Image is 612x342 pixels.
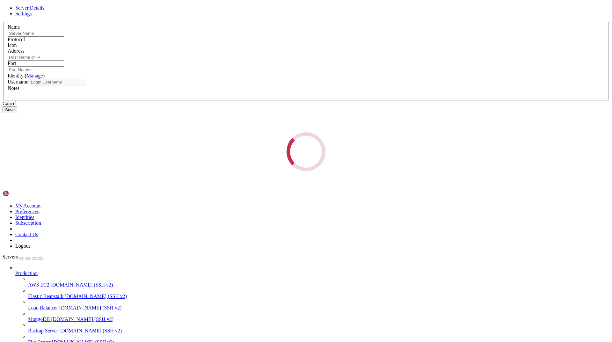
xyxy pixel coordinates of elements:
[30,79,86,85] input: Login Username
[15,209,39,214] a: Preferences
[8,79,28,84] label: Username
[8,61,16,66] label: Port
[28,282,49,287] span: AWS EC2
[3,254,43,259] a: Servers
[28,294,609,299] a: Elastic Beanstalk [DOMAIN_NAME] (SSH v2)
[28,322,609,334] li: Backup Server [DOMAIN_NAME] (SSH v2)
[28,328,58,333] span: Backup Server
[28,299,609,311] li: Load Balancer [DOMAIN_NAME] (SSH v2)
[15,5,44,11] a: Server Details
[28,288,609,299] li: Elastic Beanstalk [DOMAIN_NAME] (SSH v2)
[8,30,64,37] input: Server Name
[28,305,609,311] a: Load Balancer [DOMAIN_NAME] (SSH v2)
[51,317,113,322] span: [DOMAIN_NAME] (SSH v2)
[282,128,329,175] div: Loading...
[8,24,20,30] label: Name
[65,294,127,299] span: [DOMAIN_NAME] (SSH v2)
[3,106,17,113] button: Save
[15,11,32,16] a: Settings
[8,66,64,73] input: Port Number
[28,276,609,288] li: AWS EC2 [DOMAIN_NAME] (SSH v2)
[3,254,18,259] span: Servers
[28,282,609,288] a: AWS EC2 [DOMAIN_NAME] (SSH v2)
[15,215,34,220] a: Identities
[15,271,38,276] span: Production
[28,294,63,299] span: Elastic Beanstalk
[59,305,122,310] span: [DOMAIN_NAME] (SSH v2)
[15,271,609,276] a: Production
[25,73,45,78] span: ( )
[3,101,609,106] div: Cancel
[8,73,45,78] label: Identity
[26,73,43,78] a: Manage
[51,282,113,287] span: [DOMAIN_NAME] (SSH v2)
[15,243,30,249] a: Logout
[15,203,41,208] a: My Account
[8,42,17,48] label: Icon
[28,305,58,310] span: Load Balancer
[28,328,609,334] a: Backup Server [DOMAIN_NAME] (SSH v2)
[28,311,609,322] li: MongoDB [DOMAIN_NAME] (SSH v2)
[28,317,50,322] span: MongoDB
[8,48,24,54] label: Address
[28,317,609,322] a: MongoDB [DOMAIN_NAME] (SSH v2)
[8,85,19,91] label: Notes
[3,190,39,197] img: Shellngn
[8,37,25,42] label: Protocol
[60,328,122,333] span: [DOMAIN_NAME] (SSH v2)
[15,220,41,226] a: Subscription
[8,54,64,61] input: Host Name or IP
[15,232,38,237] a: Contact Us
